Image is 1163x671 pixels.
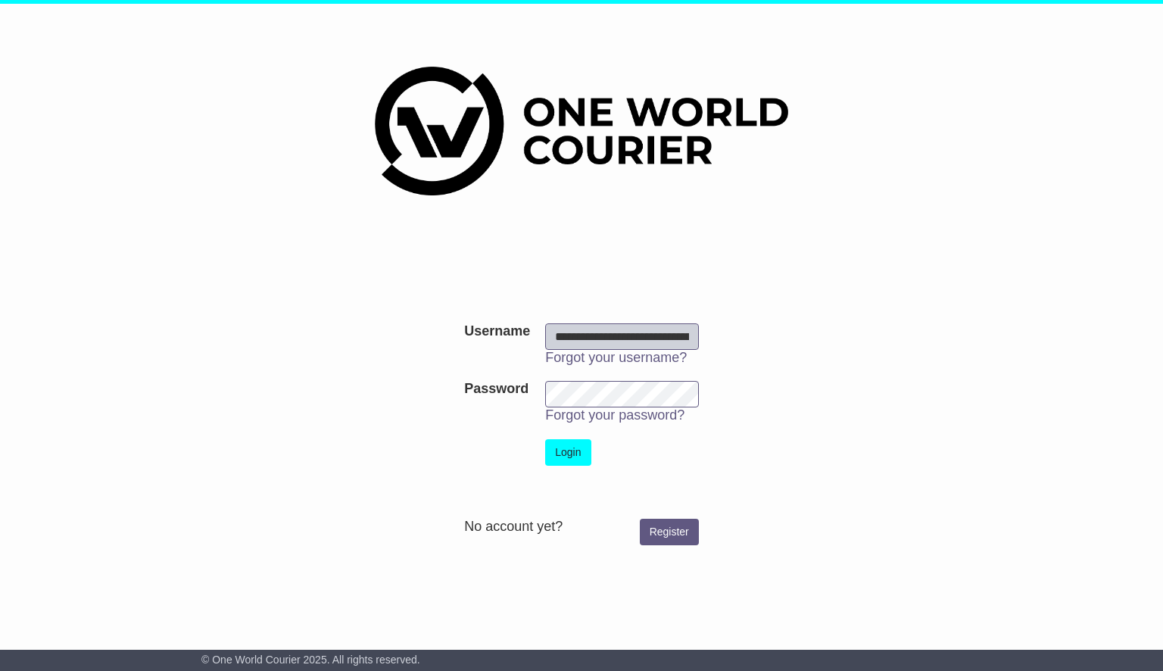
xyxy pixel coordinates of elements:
label: Password [464,381,528,398]
button: Login [545,439,591,466]
label: Username [464,323,530,340]
img: One World [375,67,788,195]
div: No account yet? [464,519,699,535]
a: Forgot your password? [545,407,684,423]
a: Forgot your username? [545,350,687,365]
a: Register [640,519,699,545]
span: © One World Courier 2025. All rights reserved. [201,654,420,666]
